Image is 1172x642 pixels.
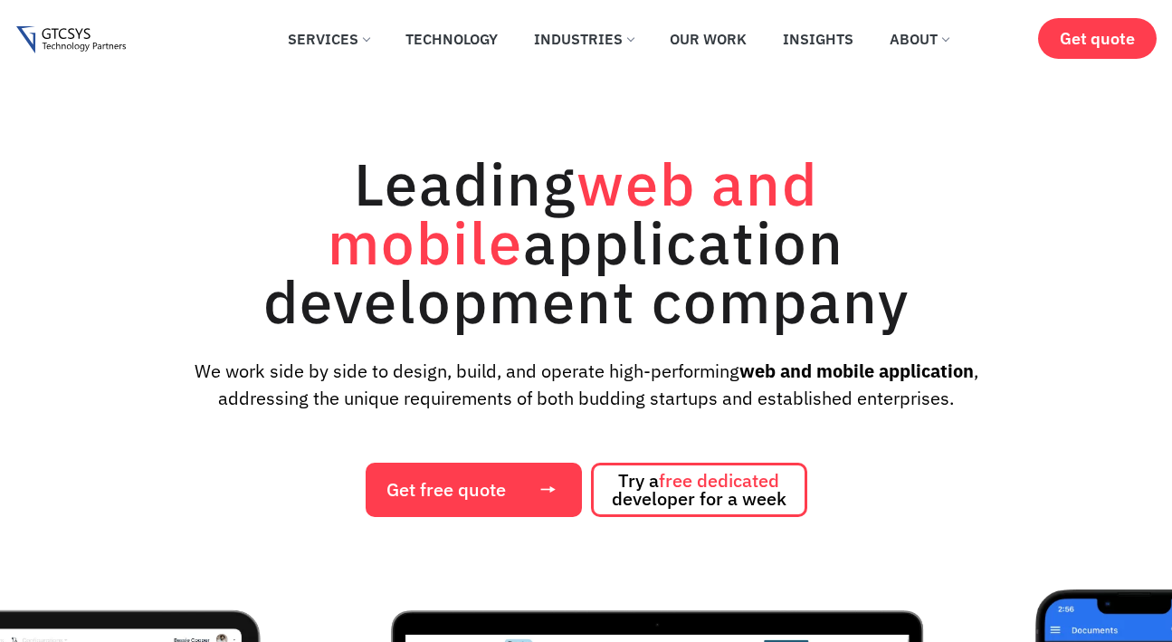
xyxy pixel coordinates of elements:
a: Insights [769,19,867,59]
a: Get quote [1038,18,1157,59]
a: Industries [520,19,647,59]
a: Our Work [656,19,760,59]
h1: Leading application development company [179,154,994,331]
span: Try a developer for a week [612,472,786,508]
span: Get free quote [386,481,506,499]
span: web and mobile [328,145,818,281]
img: Gtcsys logo [16,26,126,54]
a: Try afree dedicated developer for a week [591,463,807,517]
span: Get quote [1060,29,1135,48]
a: Services [274,19,383,59]
span: free dedicated [659,468,779,493]
p: We work side by side to design, build, and operate high-performing , addressing the unique requir... [155,358,1018,412]
a: About [876,19,962,59]
a: Technology [392,19,511,59]
strong: web and mobile application [739,359,974,383]
a: Get free quote [366,463,582,517]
